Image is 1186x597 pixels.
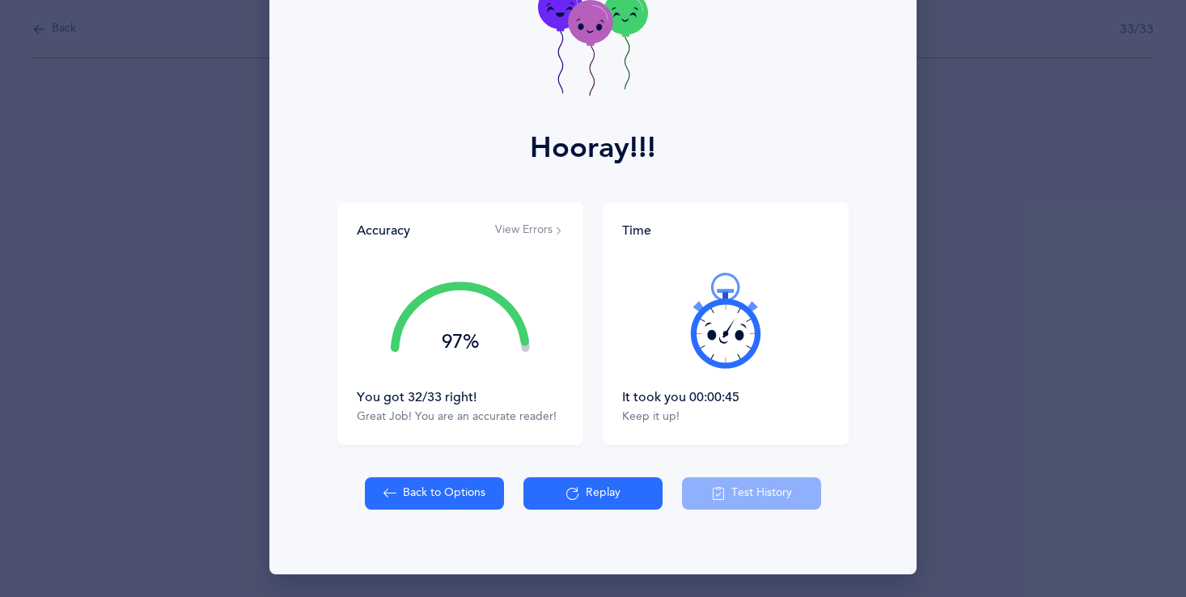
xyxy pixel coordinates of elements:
div: Accuracy [357,222,410,239]
div: 97% [391,332,530,352]
div: Hooray!!! [530,126,656,170]
div: Great Job! You are an accurate reader! [357,409,564,426]
button: Replay [523,477,663,510]
div: Time [622,222,829,239]
div: It took you 00:00:45 [622,388,829,406]
div: Keep it up! [622,409,829,426]
div: You got 32/33 right! [357,388,564,406]
button: Back to Options [365,477,504,510]
button: View Errors [495,222,564,239]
